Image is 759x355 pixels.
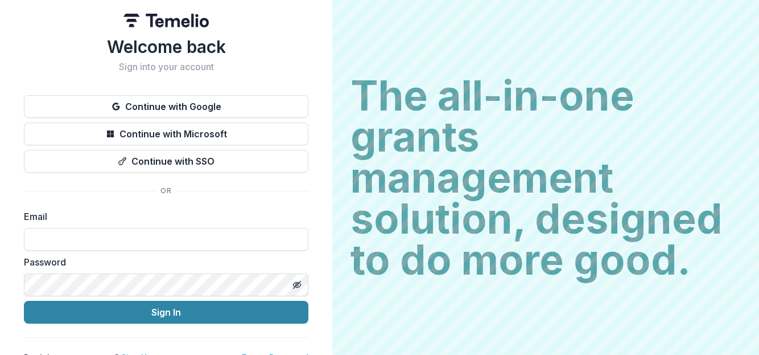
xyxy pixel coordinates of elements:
button: Continue with Google [24,95,308,118]
label: Email [24,210,302,223]
h2: Sign into your account [24,62,308,72]
label: Password [24,255,302,269]
h1: Welcome back [24,36,308,57]
button: Sign In [24,301,308,324]
img: Temelio [123,14,209,27]
button: Continue with Microsoft [24,123,308,145]
button: Continue with SSO [24,150,308,173]
button: Toggle password visibility [288,276,306,294]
